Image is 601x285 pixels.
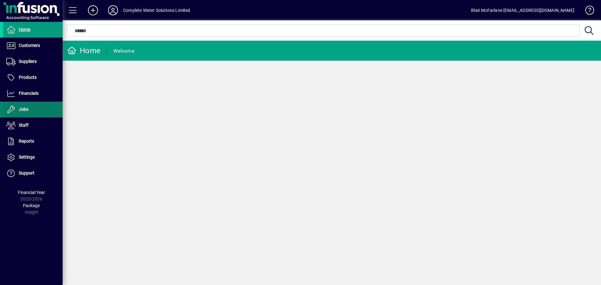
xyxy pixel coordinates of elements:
button: Add [83,5,103,16]
span: Home [19,27,30,32]
span: Jobs [19,107,28,112]
span: Staff [19,123,28,128]
span: Package [23,203,40,208]
span: Financials [19,91,39,96]
div: Blair McFarlane [EMAIL_ADDRESS][DOMAIN_NAME] [471,5,574,15]
div: Complete Water Solutions Limited [123,5,190,15]
button: Profile [103,5,123,16]
div: Home [67,46,100,56]
span: Financial Year [18,190,45,195]
a: Reports [3,134,63,149]
a: Customers [3,38,63,53]
a: Products [3,70,63,85]
span: Products [19,75,37,80]
span: Support [19,170,34,176]
span: Suppliers [19,59,37,64]
a: Knowledge Base [581,1,593,22]
span: Reports [19,139,34,144]
a: Support [3,165,63,181]
a: Settings [3,150,63,165]
a: Jobs [3,102,63,117]
a: Staff [3,118,63,133]
span: Customers [19,43,40,48]
div: Welcome [113,46,134,56]
a: Financials [3,86,63,101]
a: Suppliers [3,54,63,69]
span: Settings [19,155,35,160]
